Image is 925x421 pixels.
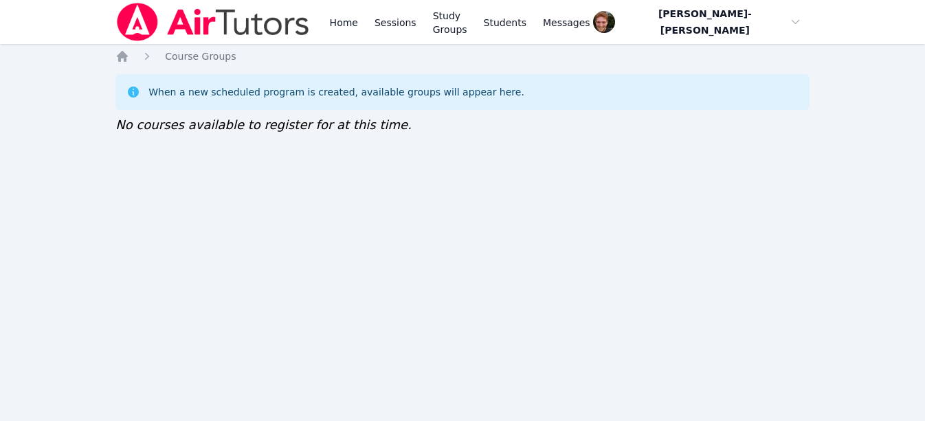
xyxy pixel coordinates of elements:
span: Messages [543,16,590,30]
span: Course Groups [165,51,236,62]
img: Air Tutors [115,3,310,41]
nav: Breadcrumb [115,49,810,63]
a: Course Groups [165,49,236,63]
span: No courses available to register for at this time. [115,117,412,132]
div: When a new scheduled program is created, available groups will appear here. [148,85,524,99]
